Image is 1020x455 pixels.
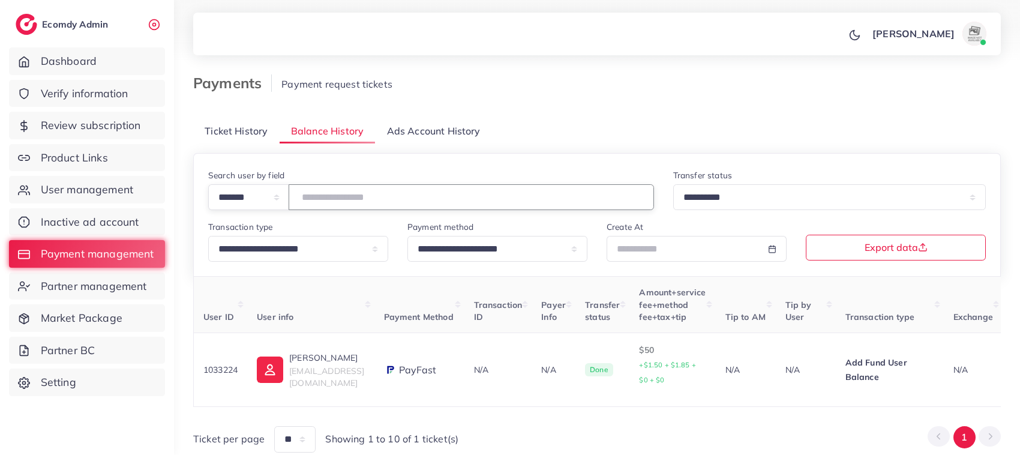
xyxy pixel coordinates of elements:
span: Payment management [41,246,154,262]
a: Review subscription [9,112,165,139]
span: Transaction type [845,312,915,322]
a: User management [9,176,165,203]
a: Inactive ad account [9,208,165,236]
span: N/A [474,364,488,375]
a: Market Package [9,304,165,332]
span: PayFast [399,363,437,377]
span: Export data [865,243,928,252]
span: Setting [41,375,76,390]
a: Product Links [9,144,165,172]
label: Transaction type [208,221,273,233]
span: Transaction ID [474,300,523,322]
small: +$1.50 + $1.85 + $0 + $0 [639,361,696,384]
span: User ID [203,312,234,322]
p: N/A [725,363,766,377]
label: Transfer status [673,169,732,181]
label: Payment method [407,221,473,233]
img: ic-user-info.36bf1079.svg [257,357,283,383]
span: Tip by User [785,300,812,322]
p: [PERSON_NAME] [872,26,955,41]
span: Payment Method [384,312,454,322]
a: Verify information [9,80,165,107]
p: Add Fund User Balance [845,355,934,384]
label: Create At [607,221,643,233]
img: avatar [962,22,986,46]
span: Partner management [41,279,147,294]
button: Export data [806,235,986,261]
p: $50 [639,343,706,387]
img: payment [384,364,396,376]
span: N/A [953,364,968,375]
span: [EMAIL_ADDRESS][DOMAIN_NAME] [289,366,364,388]
button: Go to page 1 [953,426,976,448]
h2: Ecomdy Admin [42,19,111,30]
span: Payment request tickets [281,78,392,90]
span: Amount+service fee+method fee+tax+tip [639,287,706,322]
a: Partner management [9,273,165,300]
a: Payment management [9,240,165,268]
span: User info [257,312,293,322]
span: Ticket per page [193,432,265,446]
span: Payer Info [541,300,566,322]
ul: Pagination [928,426,1001,448]
span: Dashboard [41,53,97,69]
span: Verify information [41,86,128,101]
p: N/A [785,363,826,377]
p: 1033224 [203,363,238,377]
a: Dashboard [9,47,165,75]
span: Ads Account History [387,124,481,138]
span: Ticket History [205,124,268,138]
a: [PERSON_NAME]avatar [866,22,991,46]
span: Inactive ad account [41,214,139,230]
span: Product Links [41,150,108,166]
h3: Payments [193,74,272,92]
span: Market Package [41,310,122,326]
span: Done [585,363,613,376]
p: N/A [541,363,566,377]
span: Tip to AM [725,312,766,322]
span: Showing 1 to 10 of 1 ticket(s) [325,432,458,446]
label: Search user by field [208,169,284,181]
span: User management [41,182,133,197]
span: Exchange [953,312,993,322]
span: Partner BC [41,343,95,358]
span: Transfer status [585,300,620,322]
a: Partner BC [9,337,165,364]
span: Balance History [291,124,364,138]
p: [PERSON_NAME] [289,351,364,365]
a: Setting [9,369,165,396]
a: logoEcomdy Admin [16,14,111,35]
span: Review subscription [41,118,141,133]
img: logo [16,14,37,35]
